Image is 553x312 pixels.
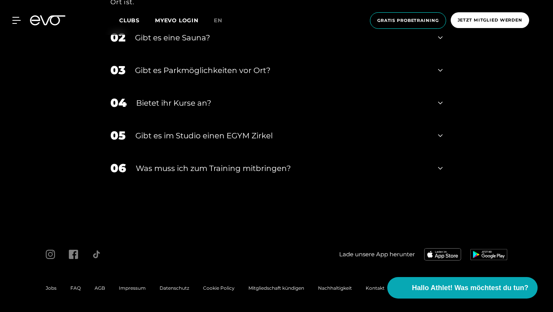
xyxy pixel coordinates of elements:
[95,285,105,291] a: AGB
[339,250,415,259] span: Lade unsere App herunter
[46,285,57,291] a: Jobs
[136,97,428,109] div: Bietet ihr Kurse an?
[110,61,125,79] div: 03
[448,12,531,29] a: Jetzt Mitglied werden
[318,285,352,291] a: Nachhaltigkeit
[470,249,507,260] img: evofitness app
[135,65,428,76] div: Gibt es Parkmöglichkeiten vor Ort?
[110,127,126,144] div: 05
[458,17,522,23] span: Jetzt Mitglied werden
[248,285,304,291] a: Mitgliedschaft kündigen
[366,285,385,291] a: Kontakt
[155,17,198,24] a: MYEVO LOGIN
[203,285,235,291] a: Cookie Policy
[119,17,155,24] a: Clubs
[110,94,127,111] div: 04
[119,285,146,291] a: Impressum
[424,248,461,261] img: evofitness app
[412,283,528,293] span: Hallo Athlet! Was möchtest du tun?
[136,163,428,174] div: Was muss ich zum Training mitbringen?
[368,12,448,29] a: Gratis Probetraining
[387,277,538,299] button: Hallo Athlet! Was möchtest du tun?
[70,285,81,291] a: FAQ
[214,16,232,25] a: en
[135,130,428,141] div: Gibt es im Studio einen EGYM Zirkel
[160,285,189,291] a: Datenschutz
[214,17,222,24] span: en
[119,17,140,24] span: Clubs
[377,17,439,24] span: Gratis Probetraining
[110,159,126,177] div: 06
